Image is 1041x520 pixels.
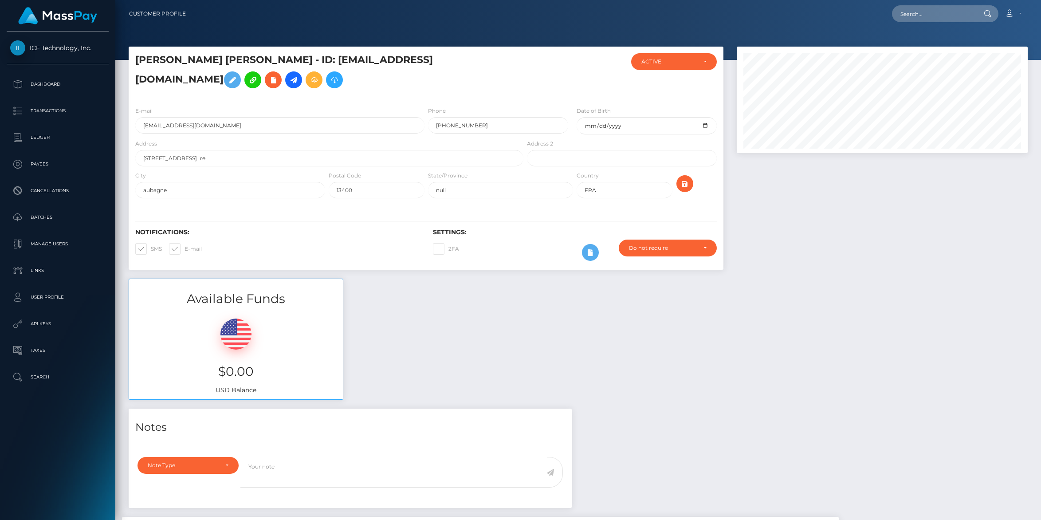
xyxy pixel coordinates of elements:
p: Search [10,370,105,384]
a: Ledger [7,126,109,149]
label: 2FA [433,243,459,255]
p: Dashboard [10,78,105,91]
label: E-mail [169,243,202,255]
img: ICF Technology, Inc. [10,40,25,55]
div: Note Type [148,462,218,469]
p: Transactions [10,104,105,118]
a: API Keys [7,313,109,335]
button: Do not require [619,240,717,256]
a: Dashboard [7,73,109,95]
div: Do not require [629,244,696,252]
a: Links [7,260,109,282]
label: E-mail [135,107,153,115]
input: Search... [892,5,975,22]
p: Ledger [10,131,105,144]
p: Taxes [10,344,105,357]
div: ACTIVE [641,58,697,65]
h6: Notifications: [135,228,420,236]
label: SMS [135,243,162,255]
p: Batches [10,211,105,224]
p: Payees [10,158,105,171]
a: Payees [7,153,109,175]
label: State/Province [428,172,467,180]
p: Links [10,264,105,277]
div: USD Balance [129,307,343,399]
label: Address 2 [527,140,553,148]
label: Date of Birth [577,107,611,115]
h3: $0.00 [136,363,336,380]
a: Initiate Payout [285,71,302,88]
a: Transactions [7,100,109,122]
p: Cancellations [10,184,105,197]
button: Note Type [137,457,239,474]
a: Batches [7,206,109,228]
a: Customer Profile [129,4,186,23]
label: Phone [428,107,446,115]
a: Search [7,366,109,388]
p: Manage Users [10,237,105,251]
label: City [135,172,146,180]
button: ACTIVE [631,53,717,70]
a: Cancellations [7,180,109,202]
img: MassPay Logo [18,7,97,24]
h3: Available Funds [129,290,343,307]
p: API Keys [10,317,105,331]
h5: [PERSON_NAME] [PERSON_NAME] - ID: [EMAIL_ADDRESS][DOMAIN_NAME] [135,53,519,93]
h4: Notes [135,420,565,435]
a: Taxes [7,339,109,362]
span: ICF Technology, Inc. [7,44,109,52]
p: User Profile [10,291,105,304]
a: Manage Users [7,233,109,255]
img: USD.png [220,319,251,350]
label: Postal Code [329,172,361,180]
label: Country [577,172,599,180]
label: Address [135,140,157,148]
h6: Settings: [433,228,717,236]
a: User Profile [7,286,109,308]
